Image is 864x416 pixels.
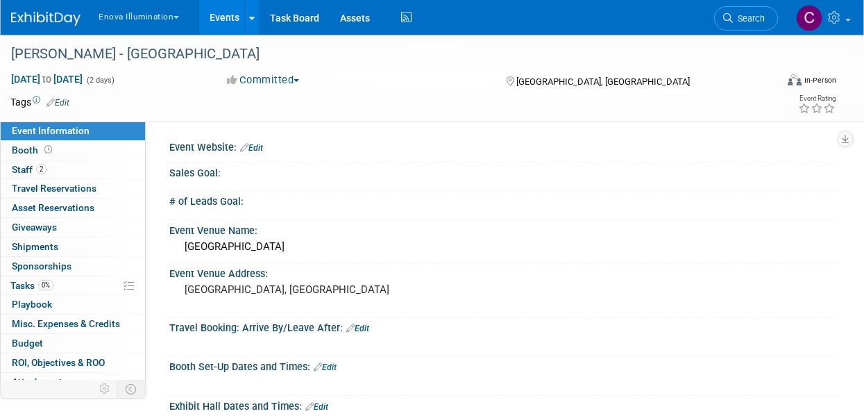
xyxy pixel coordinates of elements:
div: [GEOGRAPHIC_DATA] [180,236,826,258]
button: Committed [222,73,305,88]
span: Budget [12,338,43,349]
div: Booth Set-Up Dates and Times: [169,356,836,374]
a: Search [714,6,778,31]
span: Tasks [10,280,53,291]
span: Event Information [12,125,90,136]
div: [PERSON_NAME] - [GEOGRAPHIC_DATA] [6,42,765,67]
a: Travel Reservations [1,179,145,198]
img: Format-Inperson.png [788,74,802,85]
span: Booth not reserved yet [42,144,55,155]
a: Sponsorships [1,257,145,276]
a: Attachments [1,373,145,392]
a: Shipments [1,238,145,256]
span: Giveaways [12,222,57,233]
span: [DATE] [DATE] [10,73,83,85]
span: ROI, Objectives & ROO [12,357,105,368]
div: Sales Goal: [169,163,836,180]
span: 2 [36,164,46,174]
span: Shipments [12,241,58,252]
span: Misc. Expenses & Credits [12,318,120,329]
span: Search [733,13,765,24]
a: ROI, Objectives & ROO [1,353,145,372]
span: 0% [38,280,53,290]
a: Misc. Expenses & Credits [1,315,145,333]
span: Sponsorships [12,260,71,272]
span: [GEOGRAPHIC_DATA], [GEOGRAPHIC_DATA] [516,76,690,87]
img: ExhibitDay [11,12,81,26]
span: (2 days) [85,76,115,85]
a: Staff2 [1,160,145,179]
td: Personalize Event Tab Strip [93,380,117,398]
div: In-Person [804,75,836,85]
span: Staff [12,164,46,175]
span: Playbook [12,299,52,310]
span: Attachments [12,376,67,388]
a: Edit [46,98,69,108]
div: Event Rating [798,95,836,102]
a: Tasks0% [1,276,145,295]
div: Event Format [716,72,836,93]
a: Event Information [1,122,145,140]
div: Event Venue Address: [169,263,836,281]
img: Coley McClendon [796,5,822,31]
a: Edit [346,324,369,333]
a: Edit [305,402,328,412]
span: to [40,74,53,85]
pre: [GEOGRAPHIC_DATA], [GEOGRAPHIC_DATA] [185,283,432,296]
span: Booth [12,144,55,156]
td: Tags [10,95,69,109]
div: Event Venue Name: [169,220,836,238]
span: Travel Reservations [12,183,96,194]
a: Booth [1,141,145,160]
a: Giveaways [1,218,145,237]
div: Travel Booking: Arrive By/Leave After: [169,317,836,335]
a: Budget [1,334,145,353]
div: Exhibit Hall Dates and Times: [169,396,836,414]
a: Playbook [1,295,145,314]
a: Asset Reservations [1,199,145,217]
a: Edit [314,363,337,372]
div: # of Leads Goal: [169,191,836,208]
div: Event Website: [169,137,836,155]
a: Edit [240,143,263,153]
td: Toggle Event Tabs [117,380,146,398]
span: Asset Reservations [12,202,94,213]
